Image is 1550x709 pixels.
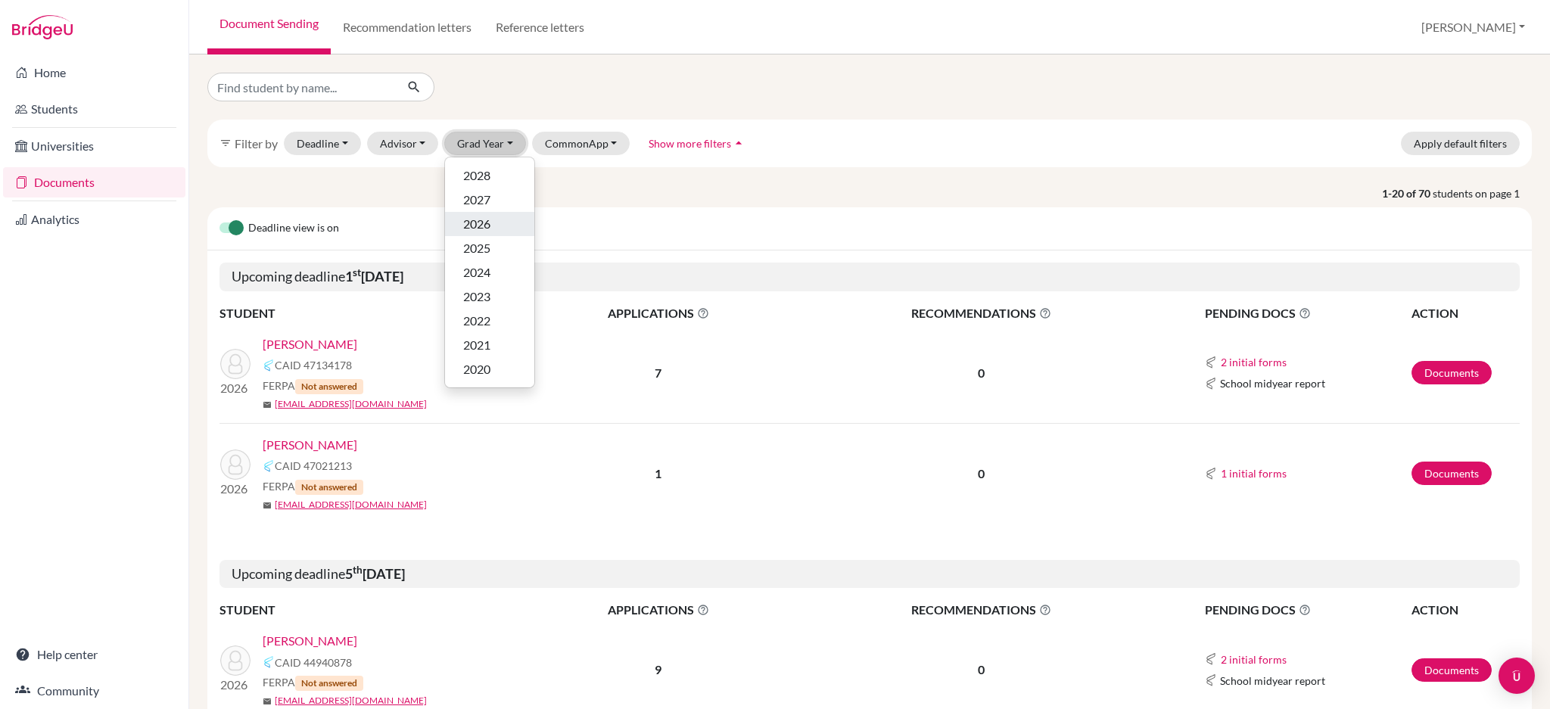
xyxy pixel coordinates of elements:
a: Documents [3,167,185,197]
span: 2023 [463,288,490,306]
a: Universities [3,131,185,161]
p: 2026 [220,379,251,397]
p: 2026 [220,676,251,694]
p: 0 [795,465,1168,483]
p: 0 [795,661,1168,679]
a: [EMAIL_ADDRESS][DOMAIN_NAME] [275,397,427,411]
span: 2025 [463,239,490,257]
span: 2026 [463,215,490,233]
button: Apply default filters [1401,132,1520,155]
span: Show more filters [649,137,731,150]
span: FERPA [263,378,363,394]
strong: 1-20 of 70 [1382,185,1433,201]
div: Grad Year [444,157,535,388]
span: APPLICATIONS [523,601,794,619]
img: Lin, Jolie [220,449,251,480]
span: FERPA [263,478,363,495]
a: Home [3,58,185,88]
i: filter_list [219,137,232,149]
span: APPLICATIONS [523,304,794,322]
a: [PERSON_NAME] [263,335,357,353]
a: Community [3,676,185,706]
span: 2027 [463,191,490,209]
th: ACTION [1411,303,1520,323]
button: Advisor [367,132,439,155]
button: Deadline [284,132,361,155]
img: Bridge-U [12,15,73,39]
button: 1 initial forms [1220,465,1287,482]
span: 2021 [463,336,490,354]
button: 2 initial forms [1220,353,1287,371]
img: Common App logo [263,460,275,472]
img: Kuo, Yu Hsuan [220,349,251,379]
input: Find student by name... [207,73,395,101]
span: 2028 [463,166,490,185]
h5: Upcoming deadline [219,560,1520,589]
span: Not answered [295,379,363,394]
span: Not answered [295,676,363,691]
a: [PERSON_NAME] [263,632,357,650]
p: 2026 [220,480,251,498]
sup: th [353,564,363,576]
button: Show more filtersarrow_drop_up [636,132,759,155]
button: Grad Year [444,132,526,155]
i: arrow_drop_up [731,135,746,151]
button: 2023 [445,285,534,309]
a: Documents [1411,658,1492,682]
b: 9 [655,662,661,676]
a: Documents [1411,462,1492,485]
b: 1 [DATE] [345,268,403,285]
button: CommonApp [532,132,630,155]
img: Common App logo [1205,653,1217,665]
img: Common App logo [1205,356,1217,368]
span: PENDING DOCS [1205,601,1410,619]
a: Analytics [3,204,185,235]
img: Common App logo [1205,674,1217,686]
span: 2022 [463,312,490,330]
span: mail [263,501,272,510]
a: [PERSON_NAME] [263,436,357,454]
span: Not answered [295,480,363,495]
span: 2024 [463,263,490,281]
button: 2027 [445,188,534,212]
button: 2024 [445,260,534,285]
span: CAID 47134178 [275,357,352,373]
th: ACTION [1411,600,1520,620]
span: mail [263,400,272,409]
img: Common App logo [1205,378,1217,390]
span: RECOMMENDATIONS [795,601,1168,619]
button: [PERSON_NAME] [1415,13,1532,42]
th: STUDENT [219,600,522,620]
span: School midyear report [1220,673,1325,689]
span: Deadline view is on [248,219,339,238]
a: Help center [3,639,185,670]
a: [EMAIL_ADDRESS][DOMAIN_NAME] [275,498,427,512]
a: [EMAIL_ADDRESS][DOMAIN_NAME] [275,694,427,707]
img: Common App logo [263,656,275,668]
a: Students [3,94,185,124]
button: 2026 [445,212,534,236]
span: mail [263,697,272,706]
span: RECOMMENDATIONS [795,304,1168,322]
span: PENDING DOCS [1205,304,1410,322]
b: 5 [DATE] [345,565,405,582]
button: 2020 [445,357,534,381]
span: FERPA [263,674,363,691]
span: CAID 47021213 [275,458,352,474]
img: Chen, Zack [220,645,251,676]
sup: st [353,266,361,278]
div: Open Intercom Messenger [1499,658,1535,694]
h5: Upcoming deadline [219,263,1520,291]
button: 2028 [445,163,534,188]
p: 0 [795,364,1168,382]
span: students on page 1 [1433,185,1532,201]
img: Common App logo [1205,468,1217,480]
span: Filter by [235,136,278,151]
button: 2025 [445,236,534,260]
th: STUDENT [219,303,522,323]
button: 2021 [445,333,534,357]
b: 7 [655,365,661,380]
span: 2020 [463,360,490,378]
a: Documents [1411,361,1492,384]
span: CAID 44940878 [275,655,352,670]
